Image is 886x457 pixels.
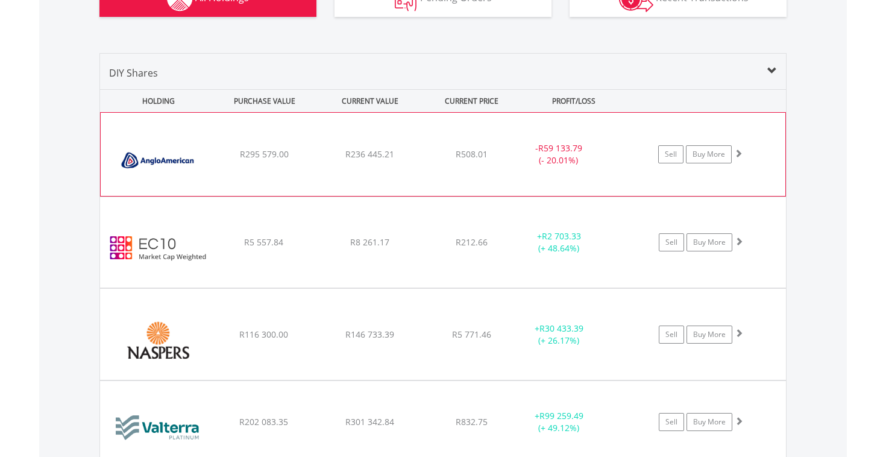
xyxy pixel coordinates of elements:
[539,323,583,334] span: R30 433.39
[456,236,488,248] span: R212.66
[240,148,289,160] span: R295 579.00
[345,329,394,340] span: R146 733.39
[659,413,684,431] a: Sell
[542,230,581,242] span: R2 703.33
[345,148,394,160] span: R236 445.21
[659,326,684,344] a: Sell
[424,90,520,112] div: CURRENT PRICE
[686,233,732,251] a: Buy More
[350,236,389,248] span: R8 261.17
[109,66,158,80] span: DIY Shares
[345,416,394,427] span: R301 342.84
[244,236,283,248] span: R5 557.84
[538,142,582,154] span: R59 133.79
[686,413,732,431] a: Buy More
[239,416,288,427] span: R202 083.35
[686,145,732,163] a: Buy More
[213,90,316,112] div: PURCHASE VALUE
[514,230,605,254] div: + (+ 48.64%)
[456,416,488,427] span: R832.75
[107,128,210,193] img: EQU.ZA.AGL.png
[456,148,488,160] span: R508.01
[101,90,210,112] div: HOLDING
[686,326,732,344] a: Buy More
[522,90,625,112] div: PROFIT/LOSS
[659,233,684,251] a: Sell
[658,145,683,163] a: Sell
[514,410,605,434] div: + (+ 49.12%)
[318,90,421,112] div: CURRENT VALUE
[106,304,210,376] img: EQU.ZA.NPN.png
[514,142,604,166] div: - (- 20.01%)
[106,212,210,285] img: EC10.EC.EC10.png
[239,329,288,340] span: R116 300.00
[452,329,491,340] span: R5 771.46
[514,323,605,347] div: + (+ 26.17%)
[539,410,583,421] span: R99 259.49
